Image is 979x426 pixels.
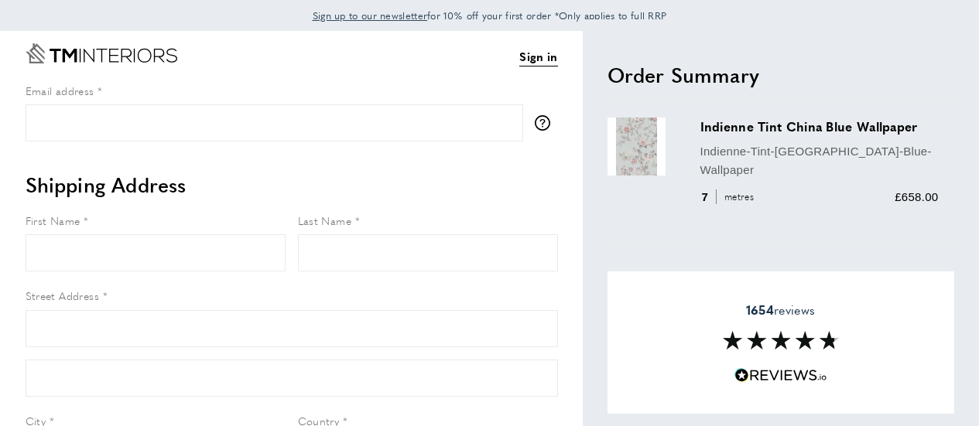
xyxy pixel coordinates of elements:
span: Street Address [26,288,100,303]
h2: Order Summary [608,61,954,89]
span: reviews [746,302,815,318]
span: for 10% off your first order *Only applies to full RRP [313,9,667,22]
span: Sign up to our newsletter [313,9,428,22]
span: £658.00 [895,190,938,203]
span: Email address [26,83,94,98]
h2: Shipping Address [26,171,558,199]
span: First Name [26,213,80,228]
strong: 1654 [746,301,774,319]
img: Reviews section [723,331,839,349]
span: metres [716,189,758,204]
button: More information [535,115,558,131]
a: Sign in [519,47,557,66]
img: Reviews.io 5 stars [734,368,827,383]
div: 7 [700,188,759,206]
p: Indienne-Tint-[GEOGRAPHIC_DATA]-Blue-Wallpaper [700,142,939,179]
span: Last Name [298,213,352,228]
a: Sign up to our newsletter [313,8,428,23]
a: Go to Home page [26,43,177,63]
h3: Indienne Tint China Blue Wallpaper [700,118,939,135]
img: Indienne Tint China Blue Wallpaper [608,118,666,176]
